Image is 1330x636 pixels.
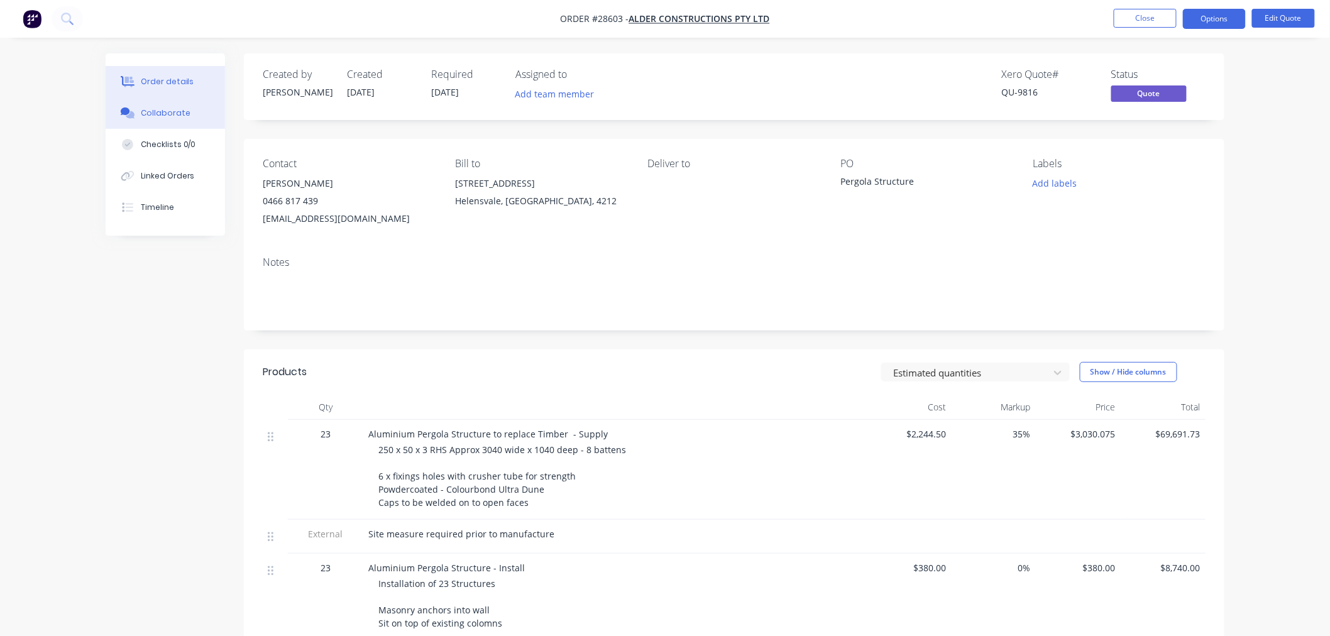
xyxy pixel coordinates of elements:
[515,69,641,80] div: Assigned to
[368,562,525,574] span: Aluminium Pergola Structure - Install
[840,175,997,192] div: Pergola Structure
[141,107,190,119] div: Collaborate
[106,192,225,223] button: Timeline
[431,86,459,98] span: [DATE]
[106,129,225,160] button: Checklists 0/0
[648,158,820,170] div: Deliver to
[368,528,554,540] span: Site measure required prior to manufacture
[1111,69,1206,80] div: Status
[866,395,951,420] div: Cost
[1111,85,1187,101] span: Quote
[629,13,770,25] a: Alder Constructions Pty Ltd
[431,69,500,80] div: Required
[141,139,196,150] div: Checklists 0/0
[293,527,358,540] span: External
[263,69,332,80] div: Created by
[321,427,331,441] span: 23
[840,158,1013,170] div: PO
[1026,175,1084,192] button: Add labels
[263,175,435,228] div: [PERSON_NAME]0466 817 439[EMAIL_ADDRESS][DOMAIN_NAME]
[956,427,1031,441] span: 35%
[455,158,627,170] div: Bill to
[263,365,307,380] div: Products
[378,444,626,508] span: 250 x 50 x 3 RHS Approx 3040 wide x 1040 deep - 8 battens 6 x fixings holes with crusher tube for...
[508,85,601,102] button: Add team member
[1126,561,1201,574] span: $8,740.00
[288,395,363,420] div: Qty
[1041,561,1116,574] span: $380.00
[263,210,435,228] div: [EMAIL_ADDRESS][DOMAIN_NAME]
[106,160,225,192] button: Linked Orders
[515,85,601,102] button: Add team member
[23,9,41,28] img: Factory
[378,578,502,629] span: Installation of 23 Structures Masonry anchors into wall Sit on top of existing colomns
[455,175,627,215] div: [STREET_ADDRESS]Helensvale, [GEOGRAPHIC_DATA], 4212
[368,428,608,440] span: Aluminium Pergola Structure to replace Timber - Supply
[347,69,416,80] div: Created
[871,561,946,574] span: $380.00
[141,170,195,182] div: Linked Orders
[871,427,946,441] span: $2,244.50
[956,561,1031,574] span: 0%
[263,175,435,192] div: [PERSON_NAME]
[951,395,1036,420] div: Markup
[321,561,331,574] span: 23
[1183,9,1246,29] button: Options
[141,76,194,87] div: Order details
[106,66,225,97] button: Order details
[263,256,1206,268] div: Notes
[347,86,375,98] span: [DATE]
[1033,158,1206,170] div: Labels
[1252,9,1315,28] button: Edit Quote
[1036,395,1121,420] div: Price
[141,202,174,213] div: Timeline
[1041,427,1116,441] span: $3,030.075
[263,192,435,210] div: 0466 817 439
[1002,69,1096,80] div: Xero Quote #
[455,175,627,192] div: [STREET_ADDRESS]
[455,192,627,210] div: Helensvale, [GEOGRAPHIC_DATA], 4212
[1121,395,1206,420] div: Total
[263,85,332,99] div: [PERSON_NAME]
[1114,9,1177,28] button: Close
[263,158,435,170] div: Contact
[1002,85,1096,99] div: QU-9816
[106,97,225,129] button: Collaborate
[1126,427,1201,441] span: $69,691.73
[561,13,629,25] span: Order #28603 -
[1080,362,1177,382] button: Show / Hide columns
